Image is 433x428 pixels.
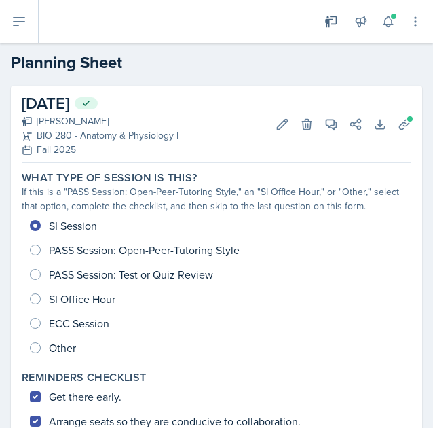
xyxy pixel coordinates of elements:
h2: Planning Sheet [11,50,422,75]
div: If this is a "PASS Session: Open-Peer-Tutoring Style," an "SI Office Hour," or "Other," select th... [22,185,411,213]
div: [PERSON_NAME] [22,114,178,128]
div: BIO 280 - Anatomy & Physiology I [22,128,178,143]
label: Reminders Checklist [22,371,147,385]
h2: [DATE] [22,91,178,115]
div: Fall 2025 [22,143,178,157]
label: What type of session is this? [22,171,197,185]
